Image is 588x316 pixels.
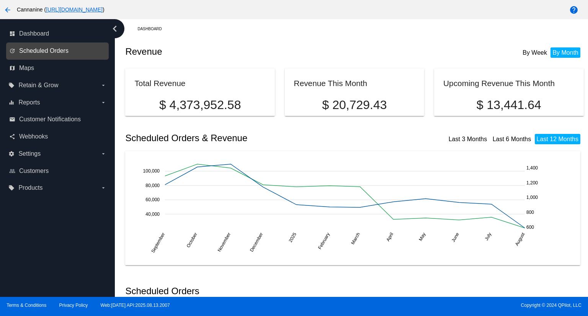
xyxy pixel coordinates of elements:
a: Dashboard [137,23,168,35]
text: September [150,231,166,254]
text: August [514,231,526,247]
span: Customers [19,168,49,174]
h2: Revenue [125,46,354,57]
a: update Scheduled Orders [9,45,106,57]
a: Last 6 Months [493,136,531,142]
a: Last 3 Months [449,136,487,142]
span: Scheduled Orders [19,47,69,54]
span: Reports [18,99,40,106]
i: update [9,48,15,54]
h2: Revenue This Month [294,79,367,88]
text: 800 [526,210,534,215]
i: local_offer [8,82,15,88]
i: local_offer [8,185,15,191]
text: July [484,231,493,241]
span: Webhooks [19,133,48,140]
li: By Week [521,47,549,58]
h2: Scheduled Orders & Revenue [125,133,354,143]
a: map Maps [9,62,106,74]
text: March [350,231,361,245]
span: Dashboard [19,30,49,37]
text: 100,000 [143,168,160,174]
a: email Customer Notifications [9,113,106,125]
span: Cannanine ( ) [17,7,105,13]
li: By Month [550,47,580,58]
h2: Total Revenue [134,79,185,88]
a: dashboard Dashboard [9,28,106,40]
i: people_outline [9,168,15,174]
mat-icon: help [569,5,578,15]
text: December [249,231,264,252]
text: February [317,231,331,250]
text: June [451,231,460,243]
h2: Upcoming Revenue This Month [443,79,555,88]
text: 2025 [288,231,298,243]
i: dashboard [9,31,15,37]
span: Settings [18,150,41,157]
i: arrow_drop_down [100,151,106,157]
a: Terms & Conditions [7,303,46,308]
i: email [9,116,15,122]
i: arrow_drop_down [100,99,106,106]
text: 1,000 [526,195,538,200]
span: Maps [19,65,34,72]
mat-icon: arrow_back [3,5,12,15]
p: $ 13,441.64 [443,98,574,112]
a: share Webhooks [9,130,106,143]
a: Privacy Policy [59,303,88,308]
text: 600 [526,224,534,230]
i: arrow_drop_down [100,82,106,88]
span: Customer Notifications [19,116,81,123]
i: arrow_drop_down [100,185,106,191]
span: Copyright © 2024 QPilot, LLC [301,303,581,308]
a: [URL][DOMAIN_NAME] [46,7,103,13]
span: Retain & Grow [18,82,58,89]
i: chevron_left [109,23,121,35]
span: Products [18,184,42,191]
p: $ 4,373,952.58 [134,98,265,112]
a: Web:[DATE] API:2025.08.13.2007 [101,303,170,308]
text: November [217,231,232,252]
p: $ 20,729.43 [294,98,415,112]
i: share [9,134,15,140]
text: May [418,231,427,242]
a: people_outline Customers [9,165,106,177]
text: 1,400 [526,165,538,171]
text: 60,000 [146,197,160,202]
i: equalizer [8,99,15,106]
h2: Scheduled Orders [125,286,354,296]
text: 1,200 [526,180,538,185]
i: map [9,65,15,71]
i: settings [8,151,15,157]
text: October [186,231,198,248]
text: 80,000 [146,182,160,188]
a: Last 12 Months [537,136,578,142]
text: 40,000 [146,211,160,217]
text: April [385,231,395,242]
